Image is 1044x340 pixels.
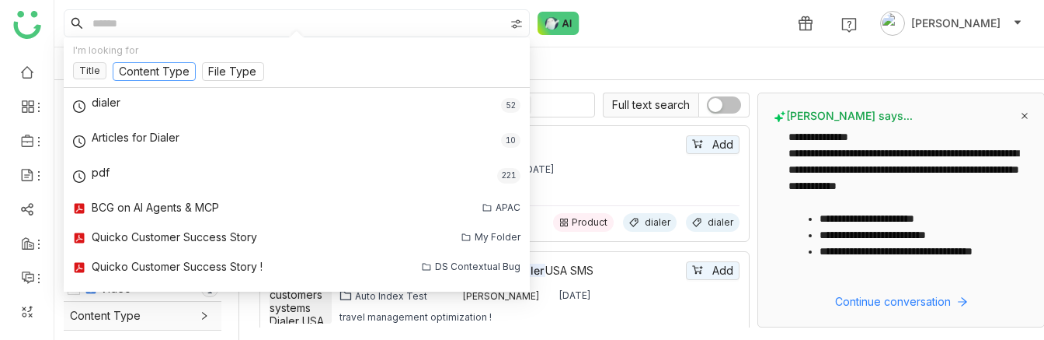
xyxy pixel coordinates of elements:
a: Quicko Customer Success StoryMy Folder [64,223,530,252]
button: Continue conversation [774,293,1028,311]
div: APAC [496,200,520,216]
div: [PERSON_NAME] [462,290,540,302]
div: Accounts [478,289,520,304]
div: My Folder [475,230,520,245]
a: Microsoft-Copilot-scenarios-for-Sales !Accounts [64,282,530,311]
div: dialer [92,94,120,111]
a: Quicko Customer Success Story !DS Contextual Bug [64,252,530,282]
div: BCG on AI Agents & MCP [92,199,219,216]
span: [PERSON_NAME] says... [774,109,913,123]
div: Quicko Customer Success Story ! [92,258,263,275]
div: dialer [645,216,670,229]
div: pdf [92,164,110,181]
span: [PERSON_NAME] [911,15,1000,32]
img: ask-buddy-normal.svg [538,12,579,35]
img: logo [13,11,41,39]
img: buddy-says [774,110,786,123]
button: [PERSON_NAME] [877,11,1025,36]
div: Product [572,216,607,229]
div: Articles for Dialer [92,129,179,146]
div: 52 [501,98,520,114]
div: Quicko Customer Success Story [92,229,257,246]
nz-tag: Title [73,62,106,79]
img: search-type.svg [510,18,523,30]
div: travel management optimization ! [339,311,492,324]
span: Add [712,262,733,279]
a: BCG on AI Agents & MCPAPAC [64,193,530,223]
button: Add [686,261,739,280]
img: pdf.svg [73,202,85,215]
div: 10 [501,133,520,149]
div: dialer [708,216,733,229]
span: Full text search [603,93,698,117]
div: DS Contextual Bug [435,259,520,275]
img: help.svg [841,17,857,33]
img: pptx.svg [73,291,85,303]
img: 61307121755ca5673e314e4d [446,289,458,302]
div: Auto Index Test [355,290,427,302]
button: Add [686,135,739,154]
div: Microsoft-Copilot-scenarios-for-Sales ! [92,288,299,305]
img: pdf.svg [73,232,85,244]
div: [DATE] [522,163,555,176]
div: [DATE] [559,289,591,302]
span: Continue conversation [835,293,951,310]
span: Add [712,136,733,153]
div: 221 [497,168,520,184]
span: Content Type [70,307,215,324]
img: pdf.svg [73,261,85,274]
div: I'm looking for [73,44,520,58]
div: Content Type [64,302,221,330]
img: avatar [880,11,905,36]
